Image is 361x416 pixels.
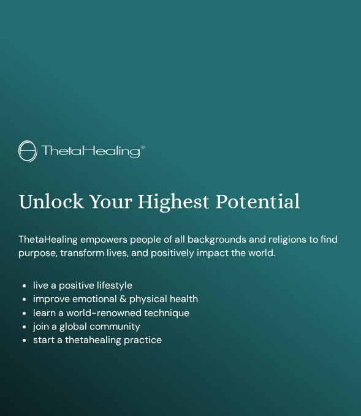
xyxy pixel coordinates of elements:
h1: Unlock Your Highest Potential [18,189,343,214]
li: improve emotional & physical health [33,292,343,306]
p: ThetaHealing empowers people of all backgrounds and religions to find purpose, transform lives, a... [18,233,343,260]
li: start a thetahealing practice [33,333,343,347]
li: learn a world-renowned technique [33,306,343,320]
li: join a global community [33,320,343,333]
li: live a positive lifestyle [33,279,343,292]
